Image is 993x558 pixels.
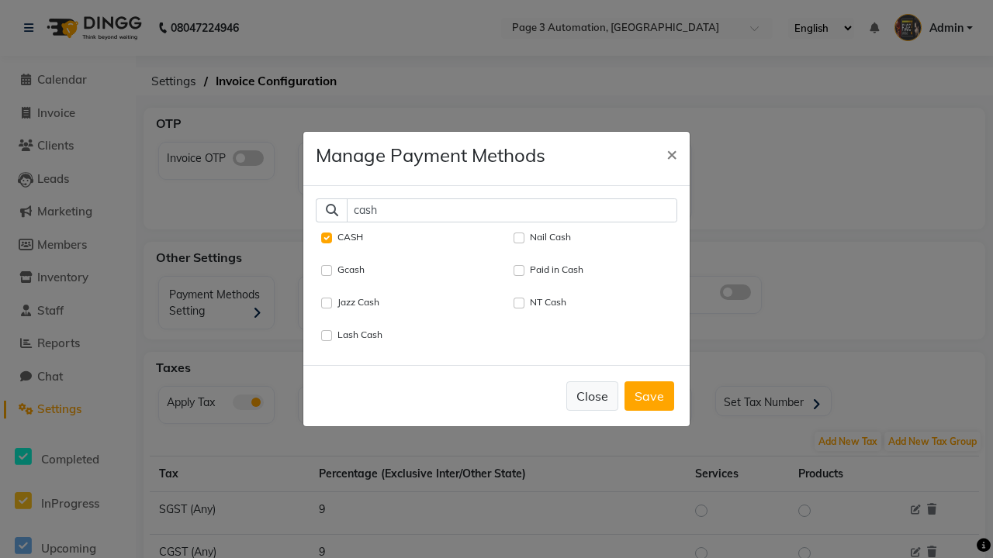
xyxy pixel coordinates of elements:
[654,132,690,175] button: ×
[347,198,677,222] input: Search Payment Mode...
[337,328,382,342] label: Lash Cash
[316,144,545,167] h4: Manage Payment Methods
[530,230,571,244] label: Nail Cash
[337,263,365,277] label: Gcash
[337,230,363,244] label: CASH
[566,381,618,411] button: Close
[337,295,379,309] label: Jazz Cash
[625,381,674,411] button: Save
[666,142,677,165] span: ×
[530,263,583,277] label: Paid in Cash
[530,295,566,309] label: NT Cash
